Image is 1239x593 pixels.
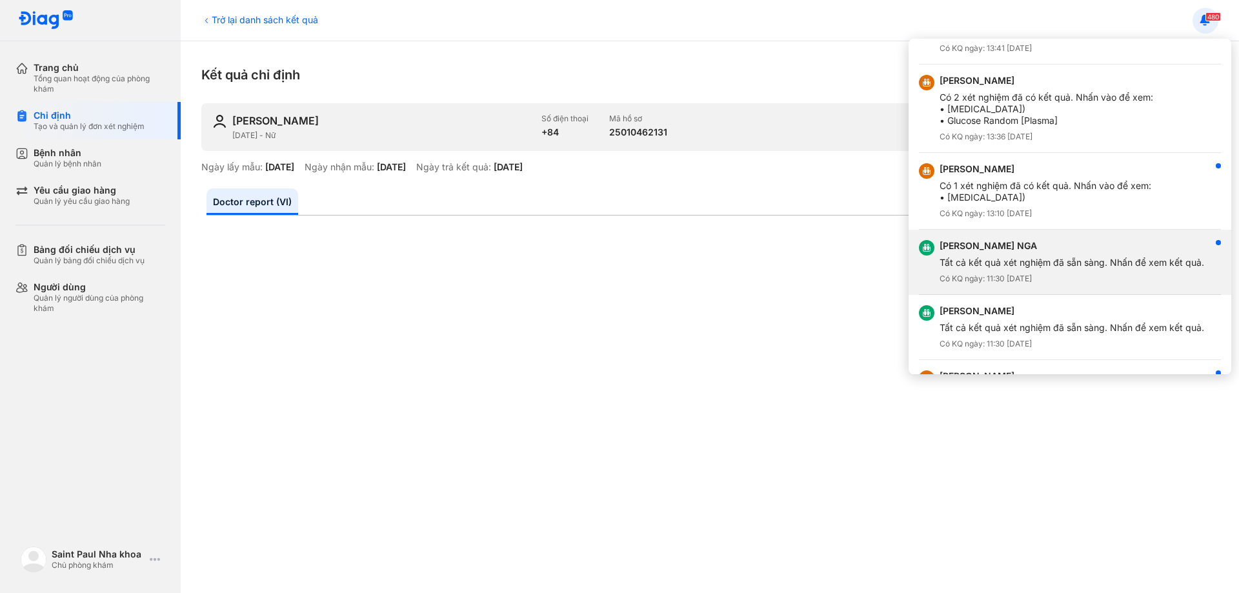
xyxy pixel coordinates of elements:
[21,547,46,572] img: logo
[34,256,145,266] div: Quản lý bảng đối chiếu dịch vụ
[909,295,1231,360] button: [PERSON_NAME]Tất cả kết quả xét nghiệm đã sẵn sàng. Nhấn để xem kết quả.Có KQ ngày: 11:30 [DATE]
[940,240,1204,252] div: [PERSON_NAME] NGA
[34,281,165,293] div: Người dùng
[52,560,145,570] div: Chủ phòng khám
[940,43,1204,54] div: Có KQ ngày: 13:41 [DATE]
[18,10,74,30] img: logo
[940,180,1151,203] div: Có 1 xét nghiệm đã có kết quả. Nhấn vào để xem: • [MEDICAL_DATA])
[34,185,130,196] div: Yêu cầu giao hàng
[201,13,318,26] div: Trở lại danh sách kết quả
[909,230,1231,295] button: [PERSON_NAME] NGATất cả kết quả xét nghiệm đã sẵn sàng. Nhấn để xem kết quả.Có KQ ngày: 11:30 [DATE]
[940,274,1204,284] div: Có KQ ngày: 11:30 [DATE]
[940,75,1153,86] div: [PERSON_NAME]
[909,360,1231,448] button: [PERSON_NAME]Có 2 xét nghiệm đã có kết quả. Nhấn vào để xem:• [MEDICAL_DATA])• Glucose Random [Pl...
[34,196,130,206] div: Quản lý yêu cầu giao hàng
[940,322,1204,334] div: Tất cả kết quả xét nghiệm đã sẵn sàng. Nhấn để xem kết quả.
[909,153,1231,230] button: [PERSON_NAME]Có 1 xét nghiệm đã có kết quả. Nhấn vào để xem:• [MEDICAL_DATA])Có KQ ngày: 13:10 [D...
[940,257,1204,268] div: Tất cả kết quả xét nghiệm đã sẵn sàng. Nhấn để xem kết quả.
[34,159,101,169] div: Quản lý bệnh nhân
[940,92,1153,126] div: Có 2 xét nghiệm đã có kết quả. Nhấn vào để xem: • [MEDICAL_DATA]) • Glucose Random [Plasma]
[940,370,1153,382] div: [PERSON_NAME]
[940,163,1151,175] div: [PERSON_NAME]
[34,110,145,121] div: Chỉ định
[52,548,145,560] div: Saint Paul Nha khoa
[940,339,1204,349] div: Có KQ ngày: 11:30 [DATE]
[34,121,145,132] div: Tạo và quản lý đơn xét nghiệm
[940,208,1151,219] div: Có KQ ngày: 13:10 [DATE]
[34,74,165,94] div: Tổng quan hoạt động của phòng khám
[940,305,1204,317] div: [PERSON_NAME]
[34,244,145,256] div: Bảng đối chiếu dịch vụ
[34,147,101,159] div: Bệnh nhân
[909,65,1231,153] button: [PERSON_NAME]Có 2 xét nghiệm đã có kết quả. Nhấn vào để xem:• [MEDICAL_DATA])• Glucose Random [Pl...
[940,132,1153,142] div: Có KQ ngày: 13:36 [DATE]
[34,62,165,74] div: Trang chủ
[34,293,165,314] div: Quản lý người dùng của phòng khám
